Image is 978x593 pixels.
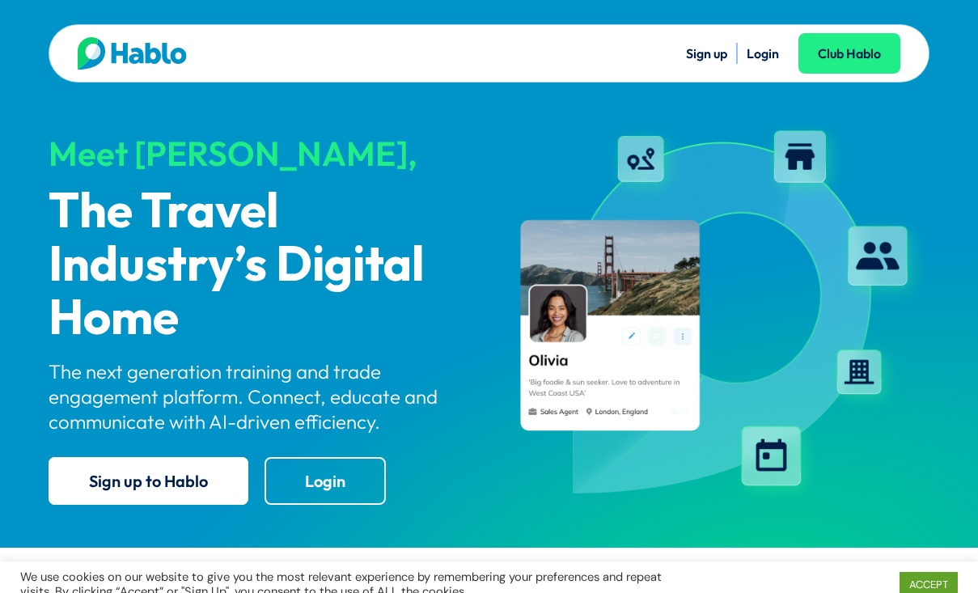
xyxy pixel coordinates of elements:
[49,135,476,172] div: Meet [PERSON_NAME],
[502,118,929,509] img: hablo-profile-image
[49,186,476,346] p: The Travel Industry’s Digital Home
[49,457,248,505] a: Sign up to Hablo
[747,45,779,61] a: Login
[49,359,476,435] p: The next generation training and trade engagement platform. Connect, educate and communicate with...
[686,45,727,61] a: Sign up
[78,37,187,70] img: Hablo logo main 2
[798,33,900,74] a: Club Hablo
[265,457,386,505] a: Login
